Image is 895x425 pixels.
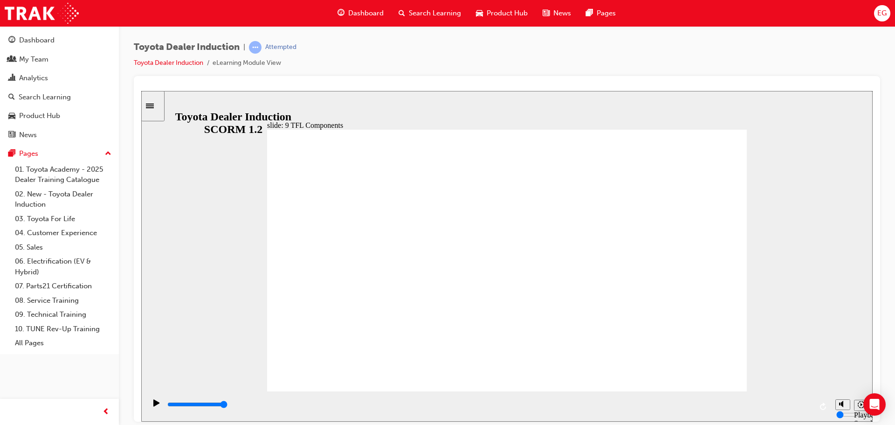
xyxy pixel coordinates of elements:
button: Unmute (Ctrl+Alt+M) [694,308,709,319]
a: 06. Electrification (EV & Hybrid) [11,254,115,279]
span: Dashboard [348,8,384,19]
div: Playback Speed [713,320,727,337]
button: EG [874,5,890,21]
div: Attempted [265,43,296,52]
a: 02. New - Toyota Dealer Induction [11,187,115,212]
span: Search Learning [409,8,461,19]
a: Dashboard [4,32,115,49]
a: search-iconSearch Learning [391,4,468,23]
a: 10. TUNE Rev-Up Training [11,322,115,336]
span: news-icon [543,7,550,19]
a: News [4,126,115,144]
a: 05. Sales [11,240,115,255]
div: misc controls [689,300,727,331]
div: My Team [19,54,48,65]
a: 09. Technical Training [11,307,115,322]
span: pages-icon [586,7,593,19]
span: people-icon [8,56,15,64]
span: EG [877,8,887,19]
div: Search Learning [19,92,71,103]
span: car-icon [476,7,483,19]
a: My Team [4,51,115,68]
span: Product Hub [487,8,528,19]
a: pages-iconPages [578,4,623,23]
span: prev-icon [103,406,110,418]
span: search-icon [8,93,15,102]
input: slide progress [26,310,86,317]
span: search-icon [399,7,405,19]
button: Playback speed [713,309,727,320]
span: pages-icon [8,150,15,158]
button: Pages [4,145,115,162]
img: Trak [5,3,79,24]
div: Pages [19,148,38,159]
button: DashboardMy TeamAnalyticsSearch LearningProduct HubNews [4,30,115,145]
a: 01. Toyota Academy - 2025 Dealer Training Catalogue [11,162,115,187]
li: eLearning Module View [213,58,281,69]
div: Dashboard [19,35,55,46]
a: All Pages [11,336,115,350]
span: Toyota Dealer Induction [134,42,240,53]
span: Pages [597,8,616,19]
a: Toyota Dealer Induction [134,59,203,67]
a: news-iconNews [535,4,578,23]
a: 04. Customer Experience [11,226,115,240]
div: News [19,130,37,140]
span: news-icon [8,131,15,139]
a: car-iconProduct Hub [468,4,535,23]
span: up-icon [105,148,111,160]
div: playback controls [5,300,689,331]
div: Product Hub [19,111,60,121]
a: 07. Parts21 Certification [11,279,115,293]
div: Analytics [19,73,48,84]
span: learningRecordVerb_ATTEMPT-icon [249,41,262,54]
div: Open Intercom Messenger [863,393,886,416]
span: guage-icon [337,7,344,19]
a: Search Learning [4,89,115,106]
a: 03. Toyota For Life [11,212,115,226]
a: 08. Service Training [11,293,115,308]
span: chart-icon [8,74,15,83]
a: Analytics [4,70,115,87]
span: | [243,42,245,53]
span: News [553,8,571,19]
a: Product Hub [4,107,115,125]
span: car-icon [8,112,15,120]
a: guage-iconDashboard [330,4,391,23]
button: Play (Ctrl+Alt+P) [5,308,21,324]
button: Replay (Ctrl+Alt+R) [675,309,689,323]
input: volume [695,320,755,327]
span: guage-icon [8,36,15,45]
